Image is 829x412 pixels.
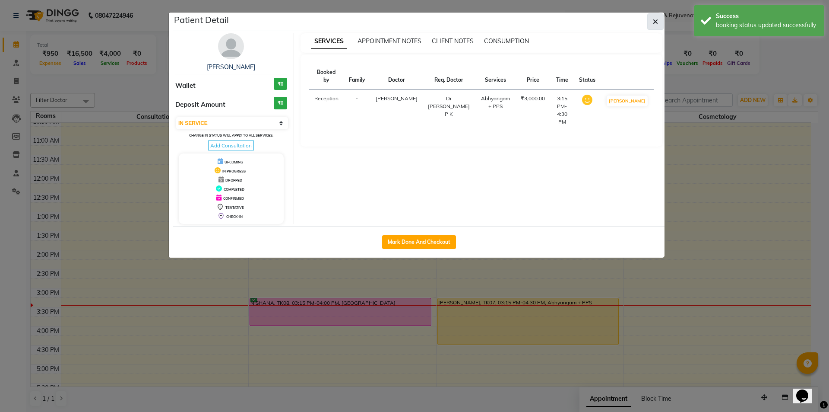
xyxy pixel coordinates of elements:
span: Wallet [175,81,196,91]
div: booking status updated successfully [716,21,817,30]
a: [PERSON_NAME] [207,63,255,71]
span: CLIENT NOTES [432,37,474,45]
th: Booked by [309,63,344,89]
span: CHECK-IN [226,214,243,219]
small: Change in status will apply to all services. [189,133,273,137]
td: Reception [309,89,344,131]
span: SERVICES [311,34,347,49]
span: CONFIRMED [223,196,244,201]
span: Dr [PERSON_NAME] P K [428,95,470,117]
span: UPCOMING [225,160,243,164]
span: COMPLETED [224,187,244,192]
span: Add Consultation [208,141,254,150]
th: Doctor [370,63,423,89]
th: Time [550,63,574,89]
th: Req. Doctor [423,63,476,89]
th: Status [574,63,601,89]
span: IN PROGRESS [222,169,246,173]
div: ₹3,000.00 [521,95,545,102]
h5: Patient Detail [174,13,229,26]
th: Price [516,63,550,89]
button: [PERSON_NAME] [607,96,648,106]
span: APPOINTMENT NOTES [358,37,421,45]
td: - [344,89,370,131]
span: Deposit Amount [175,100,225,110]
th: Family [344,63,370,89]
span: CONSUMPTION [484,37,529,45]
span: TENTATIVE [225,205,244,210]
th: Services [475,63,516,89]
img: avatar [218,33,244,59]
span: [PERSON_NAME] [376,95,418,102]
td: 3:15 PM-4:30 PM [550,89,574,131]
button: Mark Done And Checkout [382,235,456,249]
h3: ₹0 [274,97,287,109]
h3: ₹0 [274,78,287,90]
div: Success [716,12,817,21]
iframe: chat widget [793,377,820,403]
span: DROPPED [225,178,242,182]
div: Abhyangam + PPS [481,95,510,110]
